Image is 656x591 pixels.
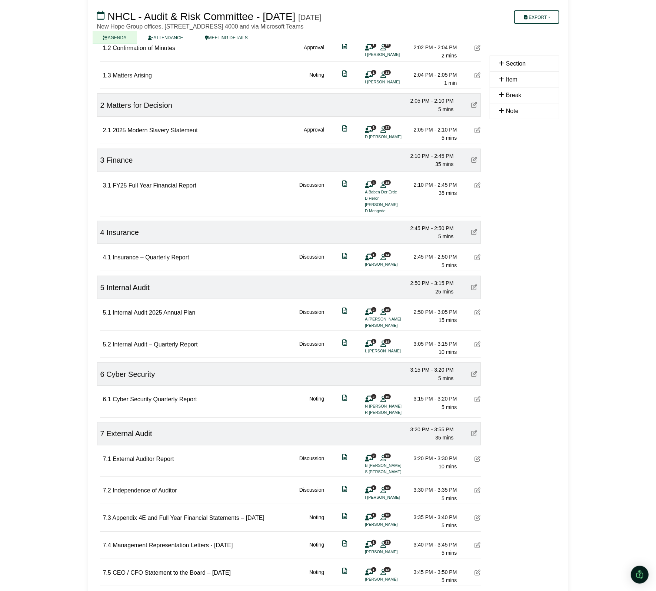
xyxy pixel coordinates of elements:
div: 3:40 PM - 3:45 PM [405,541,457,549]
div: 2:05 PM - 2:10 PM [405,126,457,134]
span: Cyber Security Quarterly Report [113,396,197,402]
span: Matters for Decision [106,101,172,109]
div: Approval [304,43,324,60]
span: 13 [384,567,391,572]
span: 1.2 [103,45,111,51]
li: B Heron [365,195,421,202]
span: 7.4 [103,542,111,548]
span: 13 [384,125,391,130]
span: 3 [100,156,104,164]
span: Note [506,108,519,114]
div: 2:50 PM - 3:15 PM [402,279,454,287]
span: Insurance [106,228,139,236]
span: Internal Audit [106,283,150,292]
span: 5 mins [442,550,457,556]
span: 2 [371,454,376,458]
span: 4.1 [103,254,111,260]
li: I [PERSON_NAME] [365,79,421,85]
span: 7 [100,429,104,438]
span: FY25 Full Year Financial Report [113,182,196,189]
span: 5 mins [442,404,457,410]
span: 25 mins [435,289,453,295]
span: NHCL - Audit & Risk Committee - [DATE] [107,11,295,22]
div: Discussion [299,181,324,215]
div: Discussion [299,454,324,475]
li: N [PERSON_NAME] [365,403,421,409]
div: 3:35 PM - 3:40 PM [405,513,457,521]
a: AGENDA [93,31,137,44]
div: Discussion [299,308,324,329]
div: Discussion [299,253,324,269]
span: External Audit [106,429,152,438]
span: 1 [371,567,376,572]
li: L [PERSON_NAME] [365,348,421,354]
span: Internal Audit 2025 Annual Plan [113,309,195,316]
li: D Mengede [365,208,421,214]
span: Matters Arising [113,72,152,79]
li: [PERSON_NAME] [365,261,421,268]
div: 3:45 PM - 3:50 PM [405,568,457,576]
div: 3:30 PM - 3:35 PM [405,486,457,494]
span: 1 [371,339,376,344]
span: 5 mins [442,135,457,141]
span: 1 [371,540,376,545]
div: [DATE] [298,13,322,22]
li: S [PERSON_NAME] [365,469,421,475]
span: Finance [106,156,133,164]
a: ATTENDANCE [137,31,194,44]
li: A [PERSON_NAME] [365,316,421,322]
div: 2:45 PM - 2:50 PM [402,224,454,232]
div: 3:05 PM - 3:15 PM [405,340,457,348]
span: Cyber Security [106,370,155,378]
span: 14 [384,252,391,257]
span: 35 mins [439,190,457,196]
span: 1 [371,125,376,130]
div: 3:15 PM - 3:20 PM [405,395,457,403]
span: 2.1 [103,127,111,133]
span: 5 mins [442,577,457,583]
div: Noting [309,568,324,585]
div: 3:15 PM - 3:20 PM [402,366,454,374]
span: 13 [384,43,391,47]
span: 1 [371,70,376,75]
li: [PERSON_NAME] [365,202,421,208]
span: Break [506,92,522,98]
span: 1 [371,252,376,257]
span: 1.3 [103,72,111,79]
span: 13 [384,540,391,545]
span: 13 [384,454,391,458]
span: 10 mins [439,464,457,469]
span: Insurance – Quarterly Report [113,254,189,260]
span: 18 [384,180,391,185]
span: 2 [371,307,376,312]
div: Open Intercom Messenger [631,566,649,584]
span: 15 mins [439,317,457,323]
span: 14 [384,339,391,344]
span: 6.1 [103,396,111,402]
span: 5 mins [438,106,453,112]
span: 5 mins [438,375,453,381]
div: Discussion [299,486,324,502]
div: 2:50 PM - 3:05 PM [405,308,457,316]
div: 3:20 PM - 3:55 PM [402,425,454,434]
span: 6 [100,370,104,378]
div: Discussion [299,340,324,356]
span: 5.2 [103,341,111,348]
div: Noting [309,541,324,557]
span: 35 mins [435,161,453,167]
span: Management Representation Letters - [DATE] [113,542,233,548]
div: 3:20 PM - 3:30 PM [405,454,457,462]
a: MEETING DETAILS [194,31,259,44]
span: 10 mins [439,349,457,355]
span: 4 [100,228,104,236]
button: Export [514,10,559,24]
span: Internal Audit – Quarterly Report [113,341,197,348]
div: 2:45 PM - 2:50 PM [405,253,457,261]
span: 2 [371,394,376,399]
div: Noting [309,71,324,87]
span: External Auditor Report [113,456,174,462]
li: [PERSON_NAME] [365,576,421,582]
span: 2 mins [442,53,457,59]
div: Noting [309,513,324,530]
span: 13 [384,70,391,75]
